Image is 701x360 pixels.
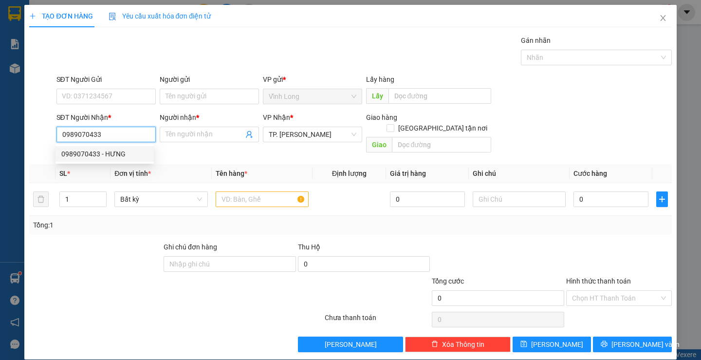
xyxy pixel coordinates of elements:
input: 0 [390,191,465,207]
span: user-add [245,131,253,138]
span: Gửi: [8,9,23,19]
span: plus [657,195,667,203]
div: 0989070433 - HƯNG [61,149,148,159]
span: [PERSON_NAME] [325,339,377,350]
button: delete [33,191,49,207]
span: [GEOGRAPHIC_DATA] tận nơi [394,123,491,133]
span: save [520,341,527,348]
span: Thu Hộ [298,243,320,251]
div: SĐT Người Nhận [56,112,156,123]
span: Giá trị hàng [390,170,426,177]
input: Dọc đường [388,88,491,104]
span: Định lượng [332,170,367,177]
button: [PERSON_NAME] [298,337,404,352]
span: VP Nhận [263,114,290,121]
span: Tổng cước [432,277,464,285]
div: TP. [PERSON_NAME] [63,8,141,32]
span: Tên hàng [216,170,247,177]
button: Close [649,5,677,32]
span: SL [59,170,67,177]
span: TẠO ĐƠN HÀNG [29,12,92,20]
div: Chưa thanh toán [324,312,431,329]
span: Xóa Thông tin [442,339,484,350]
div: Vĩnh Long [8,8,56,32]
input: VD: Bàn, Ghế [216,191,309,207]
span: Vĩnh Long [269,89,356,104]
label: Gán nhãn [521,37,551,44]
span: delete [431,341,438,348]
span: Lấy [366,88,388,104]
span: TP. Hồ Chí Minh [269,127,356,142]
span: [PERSON_NAME] [531,339,583,350]
span: Cước hàng [573,170,607,177]
span: Đơn vị tính [114,170,151,177]
span: Bất kỳ [120,192,202,207]
span: Giao hàng [366,114,397,121]
th: Ghi chú [469,164,570,183]
span: Lấy hàng [366,76,394,83]
button: plus [656,191,668,207]
span: [PERSON_NAME] và In [611,339,680,350]
div: VP gửi [263,74,362,85]
button: save[PERSON_NAME] [513,337,591,352]
div: Người gửi [160,74,259,85]
div: 0909192493 [63,43,141,57]
div: Tổng: 1 [33,220,271,230]
button: printer[PERSON_NAME] và In [593,337,671,352]
span: Yêu cầu xuất hóa đơn điện tử [109,12,211,20]
span: plus [29,13,36,19]
button: deleteXóa Thông tin [405,337,511,352]
div: Người nhận [160,112,259,123]
label: Hình thức thanh toán [566,277,631,285]
input: Ghi chú đơn hàng [164,256,296,272]
div: SĐT Người Gửi [56,74,156,85]
input: Dọc đường [392,137,491,152]
img: icon [109,13,116,20]
div: 0989070433 - HƯNG [55,146,154,162]
span: Chưa thu [62,63,97,73]
span: printer [601,341,608,348]
span: close [659,14,667,22]
div: CHỊ SÂM TRẠM [63,32,141,43]
span: Nhận: [63,9,87,19]
label: Ghi chú đơn hàng [164,243,217,251]
span: Giao [366,137,392,152]
input: Ghi Chú [473,191,566,207]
